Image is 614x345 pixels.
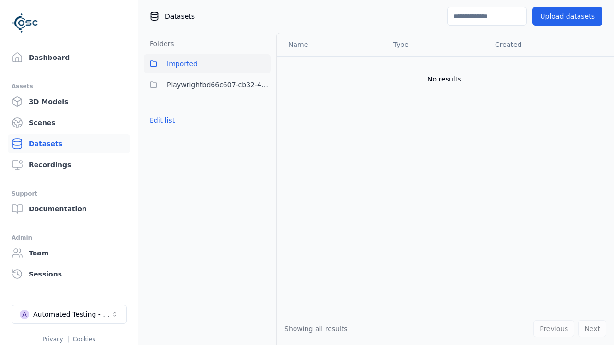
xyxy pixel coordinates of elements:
[8,134,130,153] a: Datasets
[12,305,127,324] button: Select a workspace
[284,325,348,333] span: Showing all results
[144,54,271,73] button: Imported
[277,56,614,102] td: No results.
[8,199,130,218] a: Documentation
[12,10,38,36] img: Logo
[8,155,130,174] a: Recordings
[167,79,271,91] span: Playwrightbd66c607-cb32-410a-b9da-ebe48352023b
[487,33,599,56] th: Created
[144,39,174,48] h3: Folders
[8,92,130,111] a: 3D Models
[67,336,69,343] span: |
[20,310,29,319] div: A
[165,11,195,21] span: Datasets
[386,33,487,56] th: Type
[8,243,130,263] a: Team
[42,336,63,343] a: Privacy
[532,7,602,26] button: Upload datasets
[12,80,126,92] div: Assets
[167,58,198,69] span: Imported
[144,112,180,129] button: Edit list
[8,48,130,67] a: Dashboard
[73,336,95,343] a: Cookies
[277,33,386,56] th: Name
[8,264,130,284] a: Sessions
[12,188,126,199] div: Support
[33,310,111,319] div: Automated Testing - Playwright
[12,232,126,243] div: Admin
[8,113,130,132] a: Scenes
[144,75,271,94] button: Playwrightbd66c607-cb32-410a-b9da-ebe48352023b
